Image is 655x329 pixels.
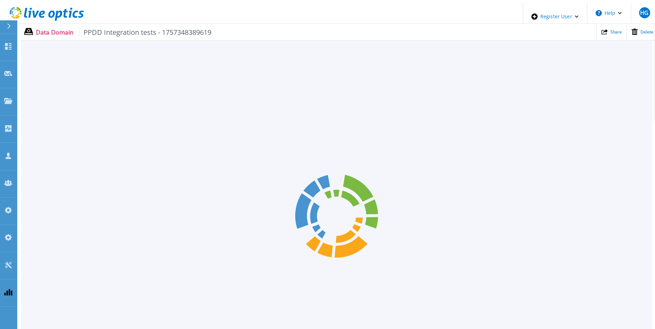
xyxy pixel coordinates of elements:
p: Data Domain [36,28,212,37]
span: Share [610,30,622,34]
button: Help [587,3,630,23]
span: PPDD Integration tests - 1757348389619 [79,28,212,37]
span: HG [640,10,648,16]
div: Register User [523,3,587,30]
span: Delete [640,30,653,34]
